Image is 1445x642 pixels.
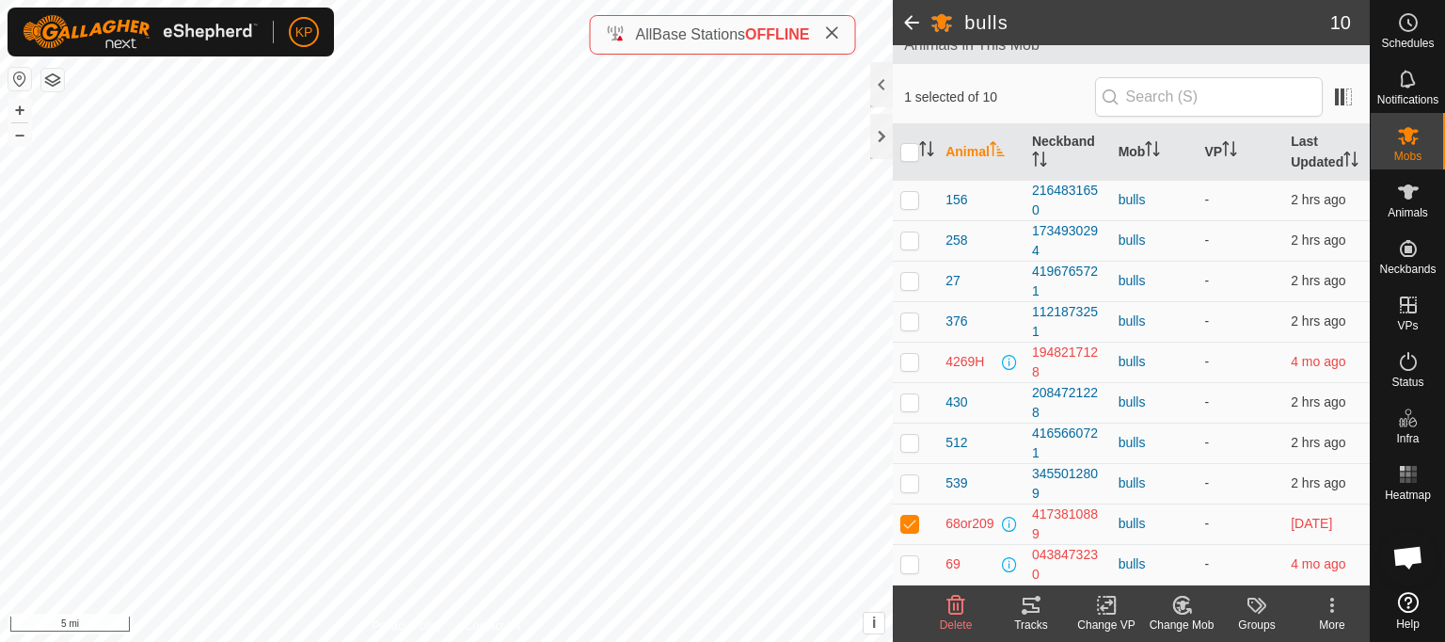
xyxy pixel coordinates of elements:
span: Infra [1396,433,1419,444]
div: Change VP [1069,617,1144,634]
span: Schedules [1381,38,1434,49]
div: bulls [1119,271,1190,291]
div: bulls [1119,473,1190,493]
span: 1 selected of 10 [904,88,1094,107]
div: bulls [1119,352,1190,372]
p-sorticon: Activate to sort [919,144,934,159]
div: 0438473230 [1032,545,1104,585]
p-sorticon: Activate to sort [1222,144,1237,159]
div: bulls [1119,312,1190,331]
span: 4 June 2025, 1:16 am [1291,556,1345,571]
span: Mobs [1394,151,1421,162]
button: – [8,123,31,146]
div: 3455012809 [1032,464,1104,504]
span: Notifications [1377,94,1438,105]
th: Animal [938,124,1024,181]
span: Status [1391,377,1423,388]
button: + [8,99,31,121]
a: Contact Us [465,618,520,634]
div: Change Mob [1144,617,1219,634]
input: Search (S) [1095,77,1323,117]
span: 539 [945,473,967,493]
span: OFFLINE [745,26,809,42]
a: Help [1371,585,1445,637]
div: 1948217128 [1032,343,1104,382]
span: Delete [940,618,973,632]
p-sorticon: Activate to sort [1343,154,1358,169]
span: 430 [945,393,967,412]
th: Mob [1111,124,1198,181]
app-display-virtual-paddock-transition: - [1204,435,1209,450]
button: Reset Map [8,68,31,90]
div: bulls [1119,190,1190,210]
div: 1734930294 [1032,221,1104,261]
span: 8 Oct 2025, 4:25 pm [1291,394,1345,409]
span: 68or209 [945,514,993,534]
span: VPs [1397,320,1418,331]
div: 2084721228 [1032,383,1104,423]
app-display-virtual-paddock-transition: - [1204,475,1209,490]
span: All [636,26,653,42]
app-display-virtual-paddock-transition: - [1204,556,1209,571]
div: bulls [1119,393,1190,412]
button: i [864,613,884,634]
span: KP [295,23,313,42]
span: 8 Oct 2025, 4:23 pm [1291,192,1345,207]
span: 8 Oct 2025, 4:28 pm [1291,475,1345,490]
span: 27 [945,271,961,291]
span: 8 Oct 2025, 4:23 pm [1291,273,1345,288]
app-display-virtual-paddock-transition: - [1204,354,1209,369]
app-display-virtual-paddock-transition: - [1204,313,1209,329]
span: Animals in This Mob [904,34,1358,56]
div: Tracks [993,617,1069,634]
span: 376 [945,312,967,331]
h2: bulls [964,11,1330,34]
span: 8 Oct 2025, 4:15 pm [1291,233,1345,248]
app-display-virtual-paddock-transition: - [1204,516,1209,531]
app-display-virtual-paddock-transition: - [1204,233,1209,248]
div: More [1294,617,1370,634]
th: Last Updated [1283,124,1370,181]
span: 156 [945,190,967,210]
app-display-virtual-paddock-transition: - [1204,394,1209,409]
span: Neckbands [1379,264,1436,275]
div: 1121873251 [1032,302,1104,342]
th: Neckband [1024,124,1111,181]
div: Groups [1219,617,1294,634]
a: Privacy Policy [373,618,443,634]
div: bulls [1119,231,1190,250]
span: 258 [945,231,967,250]
span: 512 [945,433,967,453]
div: 4173810889 [1032,505,1104,544]
span: 8 Oct 2025, 4:22 pm [1291,313,1345,329]
span: 4269H [945,352,984,372]
div: bulls [1119,433,1190,453]
th: VP [1197,124,1283,181]
span: Heatmap [1385,490,1431,501]
div: bulls [1119,554,1190,574]
img: Gallagher Logo [23,15,258,49]
span: 8 Oct 2025, 4:17 pm [1291,435,1345,450]
span: Animals [1388,207,1428,218]
div: Open chat [1380,529,1437,586]
app-display-virtual-paddock-transition: - [1204,273,1209,288]
p-sorticon: Activate to sort [990,144,1005,159]
span: Base Stations [652,26,745,42]
div: 2164831650 [1032,181,1104,220]
div: 4196765721 [1032,262,1104,301]
span: 4 June 2025, 1:14 am [1291,354,1345,369]
app-display-virtual-paddock-transition: - [1204,192,1209,207]
button: Map Layers [41,69,64,91]
span: 69 [945,554,961,574]
span: Help [1396,618,1420,630]
div: bulls [1119,514,1190,534]
p-sorticon: Activate to sort [1145,144,1160,159]
span: i [872,615,876,631]
span: 10 [1330,8,1351,37]
p-sorticon: Activate to sort [1032,154,1047,169]
div: 4165660721 [1032,424,1104,463]
span: 23 Sept 2025, 9:42 am [1291,516,1332,531]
